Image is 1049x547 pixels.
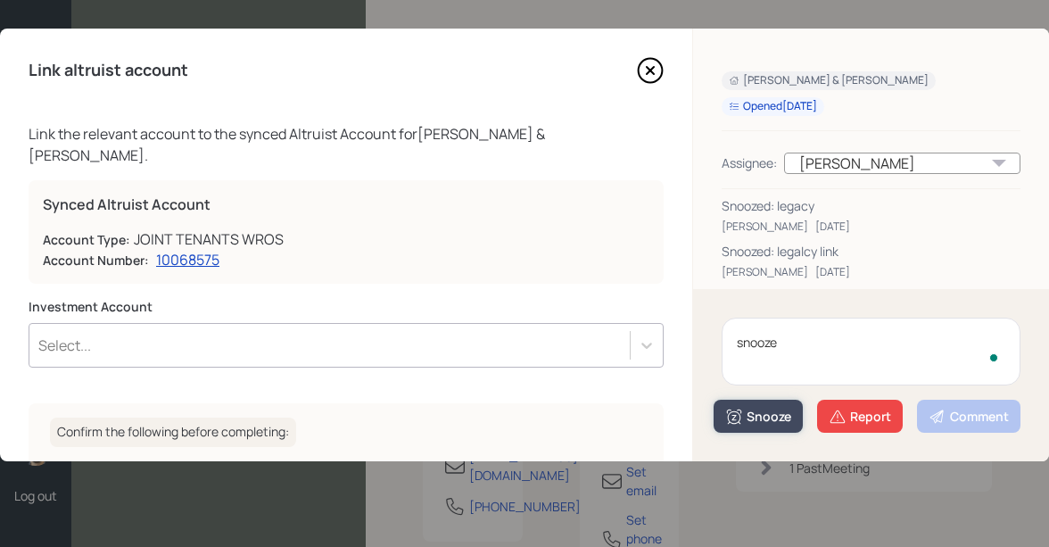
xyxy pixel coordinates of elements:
[29,298,664,316] label: Investment Account
[722,219,808,235] div: [PERSON_NAME]
[817,400,903,433] button: Report
[714,400,803,433] button: Snooze
[829,408,891,426] div: Report
[722,264,808,280] div: [PERSON_NAME]
[729,99,817,114] div: Opened [DATE]
[722,153,777,172] div: Assignee:
[815,219,850,235] div: [DATE]
[729,73,929,88] div: [PERSON_NAME] & [PERSON_NAME]
[722,287,1020,306] div: Snoozed: not linking
[725,408,791,426] div: Snooze
[43,231,130,249] label: Account Type:
[43,252,149,269] label: Account Number:
[43,195,649,214] label: Synced Altruist Account
[156,250,219,269] a: 10068575
[29,61,188,80] h4: Link altruist account
[50,418,296,447] h6: Confirm the following before completing:
[29,123,664,166] div: Link the relevant account to the synced Altruist Account for [PERSON_NAME] & [PERSON_NAME] .
[722,196,1020,215] div: Snoozed: legacy
[784,153,1020,174] div: [PERSON_NAME]
[722,242,1020,261] div: Snoozed: legalcy link
[929,408,1009,426] div: Comment
[38,336,91,355] div: Select...
[815,264,850,280] div: [DATE]
[917,400,1020,433] button: Comment
[134,228,284,250] div: JOINT TENANTS WROS
[722,318,1020,385] textarea: To enrich screen reader interactions, please activate Accessibility in Grammarly extension settings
